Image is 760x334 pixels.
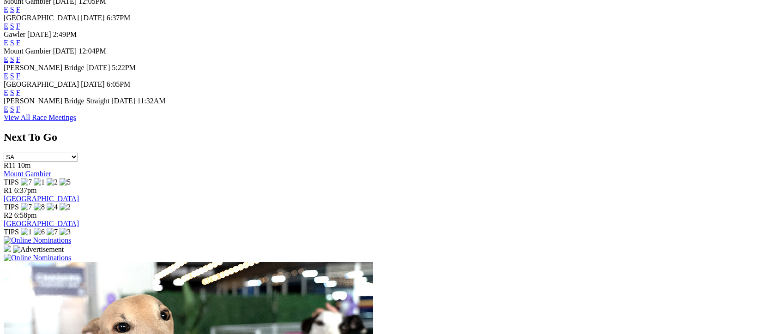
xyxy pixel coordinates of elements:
span: [DATE] [53,47,77,55]
a: E [4,105,8,113]
a: F [16,105,20,113]
img: 2 [47,178,58,186]
a: E [4,39,8,47]
span: 6:37pm [14,186,37,194]
span: Gawler [4,30,25,38]
a: F [16,6,20,13]
span: Mount Gambier [4,47,51,55]
a: E [4,22,8,30]
a: Mount Gambier [4,170,51,178]
span: TIPS [4,228,19,236]
a: E [4,89,8,96]
img: 7 [21,203,32,211]
a: E [4,72,8,80]
img: 6 [34,228,45,236]
span: [DATE] [81,14,105,22]
a: [GEOGRAPHIC_DATA] [4,195,79,203]
a: E [4,55,8,63]
img: 5 [60,178,71,186]
span: [PERSON_NAME] Bridge Straight [4,97,109,105]
img: 1 [21,228,32,236]
img: 4 [47,203,58,211]
a: S [10,105,14,113]
a: S [10,22,14,30]
span: [DATE] [81,80,105,88]
span: 6:37PM [107,14,131,22]
span: 12:04PM [78,47,106,55]
a: F [16,22,20,30]
img: 3 [60,228,71,236]
span: [DATE] [111,97,135,105]
a: S [10,6,14,13]
a: [GEOGRAPHIC_DATA] [4,220,79,227]
span: TIPS [4,203,19,211]
a: F [16,55,20,63]
a: S [10,72,14,80]
span: R11 [4,161,16,169]
a: F [16,72,20,80]
img: 2 [60,203,71,211]
span: [PERSON_NAME] Bridge [4,64,84,72]
span: 6:05PM [107,80,131,88]
a: View All Race Meetings [4,113,76,121]
img: 7 [47,228,58,236]
span: R1 [4,186,12,194]
img: 7 [21,178,32,186]
span: [GEOGRAPHIC_DATA] [4,80,79,88]
img: Advertisement [13,245,64,254]
span: 11:32AM [137,97,166,105]
img: Online Nominations [4,254,71,262]
img: 15187_Greyhounds_GreysPlayCentral_Resize_SA_WebsiteBanner_300x115_2025.jpg [4,245,11,252]
img: Online Nominations [4,236,71,245]
span: 2:49PM [53,30,77,38]
a: S [10,39,14,47]
a: E [4,6,8,13]
a: S [10,55,14,63]
img: 1 [34,178,45,186]
a: F [16,39,20,47]
span: [DATE] [86,64,110,72]
span: 6:58pm [14,211,37,219]
span: TIPS [4,178,19,186]
span: R2 [4,211,12,219]
img: 8 [34,203,45,211]
a: S [10,89,14,96]
span: 5:22PM [112,64,136,72]
h2: Next To Go [4,131,756,143]
span: [GEOGRAPHIC_DATA] [4,14,79,22]
a: F [16,89,20,96]
span: 10m [18,161,30,169]
span: [DATE] [27,30,51,38]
